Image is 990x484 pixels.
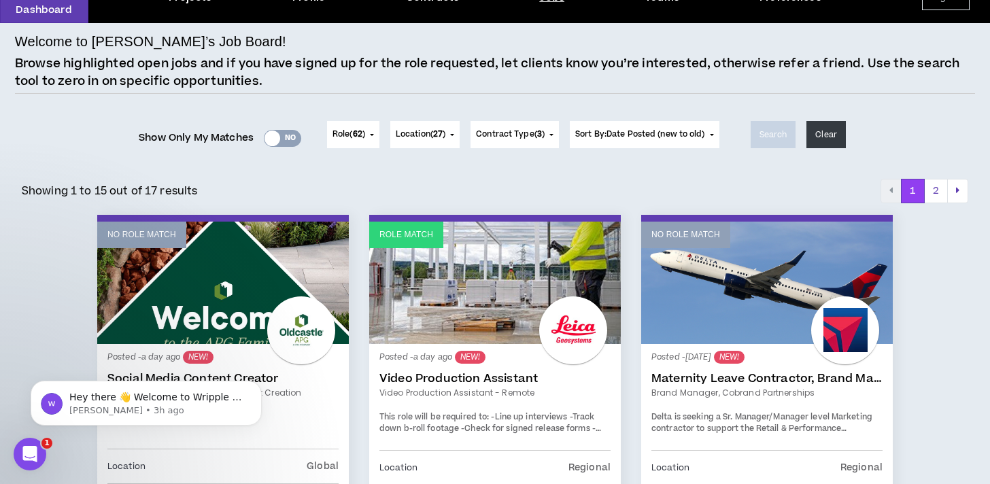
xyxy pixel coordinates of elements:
p: Global [307,459,339,474]
span: Role ( ) [332,128,365,141]
span: -Keep projects up to date in Wrike. [379,423,601,447]
iframe: Intercom notifications message [10,352,282,447]
a: No Role Match [97,222,349,344]
p: Regional [568,460,611,475]
h4: Welcome to [PERSON_NAME]’s Job Board! [15,31,286,52]
sup: NEW! [455,351,485,364]
span: This role will be required to: [379,411,489,423]
span: Delta is seeking a Sr. Manager/Manager level Marketing contractor to support the Retail & Perform... [651,411,873,459]
p: Showing 1 to 15 out of 17 results [22,183,198,199]
p: Posted - [DATE] [651,351,883,364]
span: 27 [433,128,443,140]
p: Browse highlighted open jobs and if you have signed up for the role requested, let clients know y... [15,55,975,90]
span: 62 [353,128,362,140]
p: Regional [840,460,883,475]
p: No Role Match [107,228,176,241]
button: Contract Type(3) [471,121,559,148]
a: No Role Match [641,222,893,344]
sup: NEW! [714,351,745,364]
span: -Track down b-roll footage [379,411,594,435]
button: 2 [924,179,948,203]
p: Dashboard [16,3,72,17]
button: Role(62) [327,121,379,148]
p: Location [651,460,689,475]
span: -Line up interviews [491,411,567,423]
a: Brand Manager, Cobrand Partnerships [651,387,883,399]
span: -Check for signed release forms [461,423,590,434]
span: Contract Type ( ) [476,128,545,141]
button: Clear [806,121,846,148]
span: Sort By: Date Posted (new to old) [575,128,705,140]
p: Location [379,460,417,475]
a: Video Production Assistant - Remote [379,387,611,399]
p: Posted - a day ago [379,351,611,364]
span: 3 [537,128,542,140]
p: Role Match [379,228,433,241]
span: Show Only My Matches [139,128,254,148]
button: Sort By:Date Posted (new to old) [570,121,719,148]
p: No Role Match [651,228,720,241]
nav: pagination [881,179,968,203]
p: Posted - a day ago [107,351,339,364]
button: Search [751,121,796,148]
span: 1 [41,438,52,449]
button: Location(27) [390,121,460,148]
p: Location [107,459,146,474]
span: Location ( ) [396,128,445,141]
a: Maternity Leave Contractor, Brand Marketing Manager (Cobrand Partnerships) [651,372,883,385]
sup: NEW! [183,351,214,364]
button: 1 [901,179,925,203]
a: Video Production Assistant [379,372,611,385]
iframe: Intercom live chat [14,438,46,470]
a: Role Match [369,222,621,344]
